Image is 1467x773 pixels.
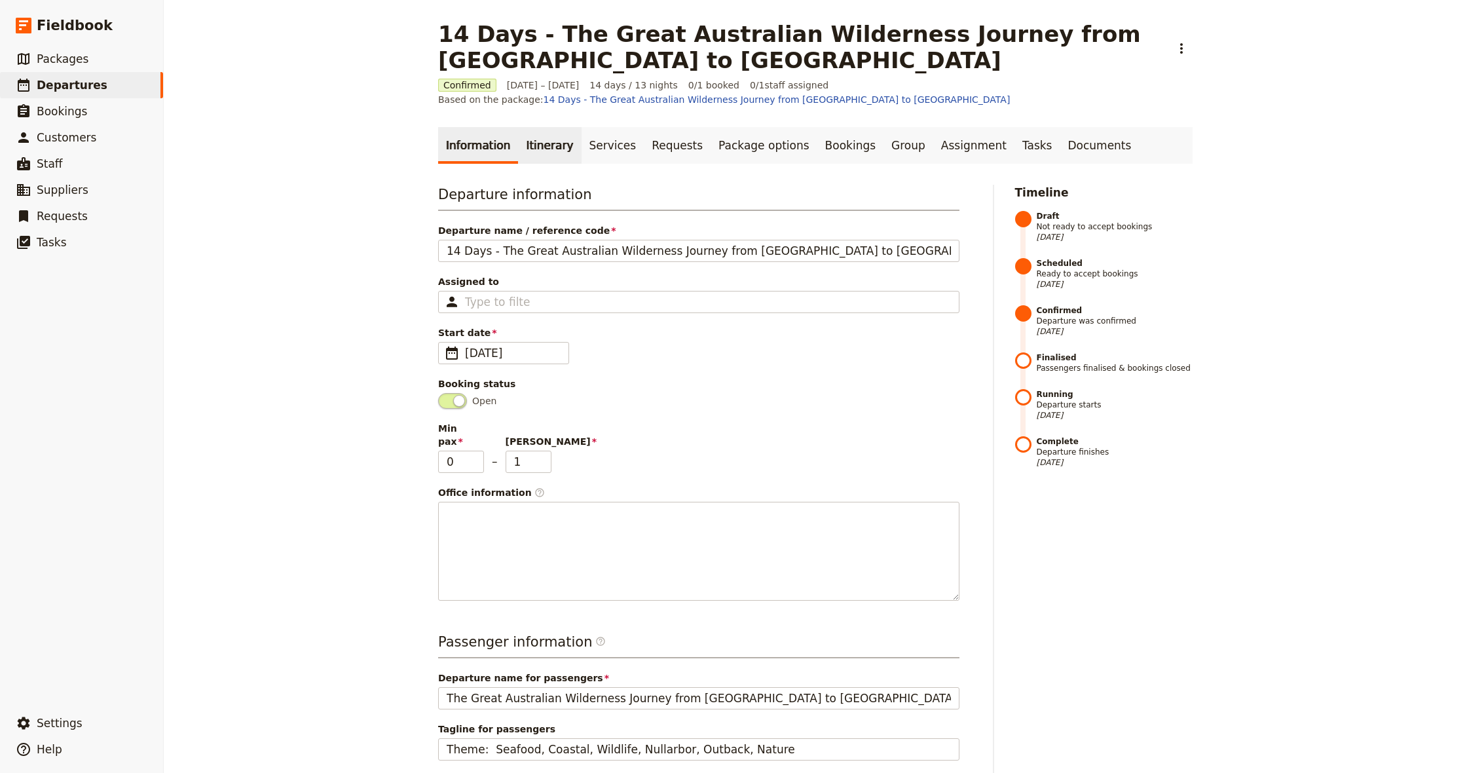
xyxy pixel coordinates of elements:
[37,236,67,249] span: Tasks
[438,79,496,92] span: Confirmed
[438,240,959,262] input: Departure name / reference code
[37,743,62,756] span: Help
[688,79,739,92] span: 0/1 booked
[37,157,63,170] span: Staff
[1037,258,1193,269] strong: Scheduled
[1037,436,1193,447] strong: Complete
[438,632,959,658] h3: Passenger information
[1037,211,1193,221] strong: Draft
[595,636,606,647] span: ​
[37,52,88,66] span: Packages
[472,394,496,407] span: Open
[438,738,959,761] input: Tagline for passengers
[1037,279,1193,290] span: [DATE]
[1037,305,1193,337] span: Departure was confirmed
[1037,305,1193,316] strong: Confirmed
[711,127,817,164] a: Package options
[438,723,959,736] span: Tagline for passengers
[438,422,484,448] span: Min pax
[37,183,88,197] span: Suppliers
[518,127,581,164] a: Itinerary
[465,345,561,361] span: [DATE]
[438,451,484,473] input: Min pax
[1037,326,1193,337] span: [DATE]
[817,127,883,164] a: Bookings
[1014,127,1060,164] a: Tasks
[1037,258,1193,290] span: Ready to accept bookings
[438,93,1010,106] span: Based on the package:
[1037,410,1193,421] span: [DATE]
[589,79,678,92] span: 14 days / 13 nights
[465,294,530,310] input: Assigned to
[750,79,828,92] span: 0 / 1 staff assigned
[37,79,107,92] span: Departures
[933,127,1014,164] a: Assignment
[438,326,959,339] span: Start date
[438,486,959,499] div: Office information
[438,275,959,288] span: Assigned to
[595,636,606,652] span: ​
[1060,127,1139,164] a: Documents
[438,671,959,685] span: Departure name for passengers
[1037,457,1193,468] span: [DATE]
[1037,436,1193,468] span: Departure finishes
[1015,185,1193,200] h2: Timeline
[438,21,1162,73] h1: 14 Days - The Great Australian Wilderness Journey from [GEOGRAPHIC_DATA] to [GEOGRAPHIC_DATA]
[1037,389,1193,421] span: Departure starts
[506,451,551,473] input: [PERSON_NAME]
[37,131,96,144] span: Customers
[1037,352,1193,373] span: Passengers finalised & bookings closed
[644,127,711,164] a: Requests
[506,435,551,448] span: [PERSON_NAME]
[438,687,959,709] input: Departure name for passengers
[444,345,460,361] span: ​
[883,127,933,164] a: Group
[37,16,113,35] span: Fieldbook
[438,185,959,211] h3: Departure information
[37,210,88,223] span: Requests
[1037,211,1193,242] span: Not ready to accept bookings
[534,487,545,498] span: ​
[1037,352,1193,363] strong: Finalised
[37,105,87,118] span: Bookings
[438,224,959,237] span: Departure name / reference code
[1037,232,1193,242] span: [DATE]
[544,94,1011,105] a: 14 Days - The Great Australian Wilderness Journey from [GEOGRAPHIC_DATA] to [GEOGRAPHIC_DATA]
[582,127,644,164] a: Services
[438,377,959,390] div: Booking status
[507,79,580,92] span: [DATE] – [DATE]
[37,717,83,730] span: Settings
[492,453,498,473] span: –
[1037,389,1193,400] strong: Running
[1170,37,1193,60] button: Actions
[438,127,518,164] a: Information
